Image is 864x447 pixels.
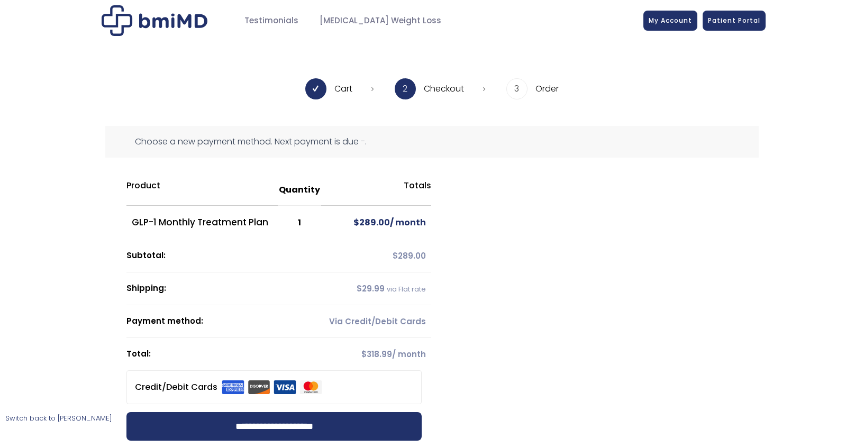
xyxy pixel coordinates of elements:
[305,78,374,99] li: Cart
[321,206,432,240] td: / month
[357,283,385,294] span: 29.99
[278,175,321,206] th: Quantity
[361,349,392,360] span: 318.99
[321,305,432,338] td: Via Credit/Debit Cards
[353,216,359,229] span: $
[135,379,322,396] label: Credit/Debit Cards
[361,349,367,360] span: $
[506,78,528,99] span: 3
[643,11,697,31] a: My Account
[248,380,270,394] img: discover.svg
[320,15,441,27] span: [MEDICAL_DATA] Weight Loss
[309,11,452,31] a: [MEDICAL_DATA] Weight Loss
[299,380,322,394] img: mastercard.svg
[5,413,112,423] a: Switch back to [PERSON_NAME]
[234,11,309,31] a: Testimonials
[126,305,321,338] th: Payment method:
[102,5,207,36] img: Checkout
[126,338,321,370] th: Total:
[649,16,692,25] span: My Account
[126,272,321,305] th: Shipping:
[105,126,759,158] div: Choose a new payment method. Next payment is due -.
[278,206,321,240] td: 1
[393,250,426,261] span: 289.00
[357,283,362,294] span: $
[703,11,766,31] a: Patient Portal
[274,380,296,394] img: visa.svg
[321,338,432,370] td: / month
[321,175,432,206] th: Totals
[395,78,485,99] li: Checkout
[506,78,559,99] li: Order
[126,206,278,240] td: GLP-1 Monthly Treatment Plan
[126,240,321,272] th: Subtotal:
[222,380,244,394] img: amex.svg
[395,78,416,99] span: 2
[393,250,398,261] span: $
[387,285,426,294] small: via Flat rate
[244,15,298,27] span: Testimonials
[126,175,278,206] th: Product
[353,216,390,229] span: 289.00
[708,16,760,25] span: Patient Portal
